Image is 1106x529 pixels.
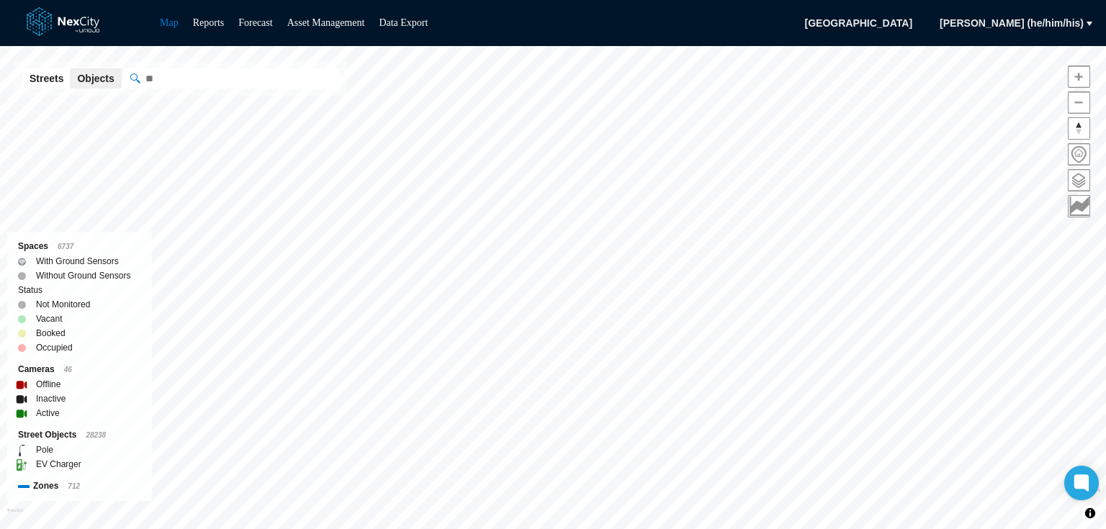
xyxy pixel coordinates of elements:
[193,17,225,28] a: Reports
[36,312,62,326] label: Vacant
[1068,143,1090,166] button: Home
[1068,117,1090,140] button: Reset bearing to north
[18,428,141,443] div: Street Objects
[796,12,922,35] span: [GEOGRAPHIC_DATA]
[36,340,73,355] label: Occupied
[68,482,80,490] span: 712
[36,392,66,406] label: Inactive
[1069,92,1089,113] span: Zoom out
[940,16,1084,30] span: [PERSON_NAME] (he/him/his)
[1082,505,1099,522] button: Toggle attribution
[1086,505,1094,521] span: Toggle attribution
[1068,169,1090,191] button: Layers management
[36,377,60,392] label: Offline
[22,68,71,89] button: Streets
[6,508,23,525] a: Mapbox homepage
[30,71,63,86] span: Streets
[18,362,141,377] div: Cameras
[36,326,66,340] label: Booked
[930,12,1093,35] button: [PERSON_NAME] (he/him/his)
[287,17,365,28] a: Asset Management
[58,243,73,250] span: 6737
[18,479,141,494] div: Zones
[1069,66,1089,87] span: Zoom in
[1068,91,1090,114] button: Zoom out
[64,366,72,374] span: 46
[36,254,119,268] label: With Ground Sensors
[36,457,81,471] label: EV Charger
[18,239,141,254] div: Spaces
[36,297,90,312] label: Not Monitored
[1069,118,1089,139] span: Reset bearing to north
[238,17,272,28] a: Forecast
[160,17,179,28] a: Map
[70,68,121,89] button: Objects
[77,71,114,86] span: Objects
[86,431,106,439] span: 28238
[36,443,53,457] label: Pole
[36,268,130,283] label: Without Ground Sensors
[36,406,60,420] label: Active
[18,283,141,297] div: Status
[1068,65,1090,88] button: Zoom in
[1068,195,1090,217] button: Key metrics
[379,17,428,28] a: Data Export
